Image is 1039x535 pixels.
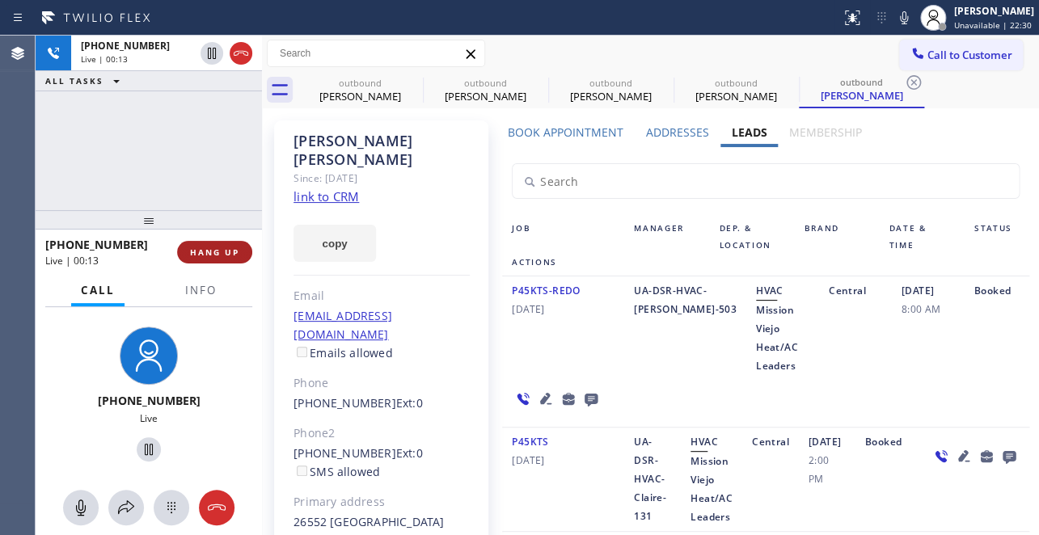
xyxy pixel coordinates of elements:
span: 2:00 PM [809,451,846,488]
a: [PHONE_NUMBER] [294,445,396,461]
label: Addresses [646,124,709,140]
button: Call [71,275,125,306]
div: [PERSON_NAME] [550,89,672,103]
div: Thomas Latimer [299,72,421,108]
div: Email [294,287,470,305]
div: UA-DSR-HVAC-[PERSON_NAME]-503 [624,281,746,375]
span: Mission Viejo Heat/AC Leaders [756,303,798,373]
div: Booked [965,281,1029,375]
span: ALL TASKS [45,75,103,86]
a: [EMAIL_ADDRESS][DOMAIN_NAME] [294,308,392,342]
button: Open directory [108,490,144,525]
button: Mute [63,490,99,525]
div: Stephen Kirstine [424,72,547,108]
label: Leads [731,124,767,140]
div: Phone [294,374,470,393]
span: [DATE] [512,300,615,318]
div: Alexander Clark [800,72,923,107]
div: outbound [675,77,797,89]
span: Info [185,283,217,297]
div: Phone2 [294,424,470,443]
div: Central [742,432,799,526]
a: link to CRM [294,188,359,204]
div: outbound [424,77,547,89]
div: Booked [855,432,920,526]
button: Info [175,275,226,306]
div: Since: [DATE] [294,169,470,187]
div: Brand [794,220,879,254]
input: SMS allowed [297,465,307,476]
span: P45KTS [512,435,548,449]
span: Live [140,411,158,425]
span: 8:00 AM [902,300,955,318]
div: [PERSON_NAME] [299,89,421,103]
div: [PERSON_NAME] [424,89,547,103]
span: Ext: 0 [396,445,423,461]
button: Open dialpad [154,490,189,525]
span: HANG UP [190,246,239,258]
button: Hold Customer [201,42,223,65]
span: Call to Customer [927,48,1012,62]
label: Membership [789,124,862,140]
span: [PHONE_NUMBER] [81,39,170,53]
div: Central [819,281,892,375]
div: [PERSON_NAME] [800,88,923,103]
button: ALL TASKS [36,71,136,91]
div: [PERSON_NAME] [954,4,1034,18]
span: Ext: 0 [396,395,423,411]
button: Hold Customer [137,437,161,461]
span: Mission Viejo Heat/AC Leaders [691,454,733,524]
button: Call to Customer [899,40,1023,70]
input: Search [268,40,484,66]
div: Status [965,220,1029,254]
span: [PHONE_NUMBER] [45,237,148,252]
div: Actions [502,254,611,271]
label: Book Appointment [508,124,623,140]
div: Job [502,220,624,254]
span: Live | 00:13 [45,254,99,267]
div: [PERSON_NAME] [PERSON_NAME] [294,132,470,169]
span: Live | 00:13 [81,53,128,65]
div: Manager [624,220,709,254]
div: [DATE] [892,281,965,375]
div: [PERSON_NAME] [675,89,797,103]
button: Hang up [199,490,234,525]
button: Hang up [230,42,252,65]
span: [PHONE_NUMBER] [98,393,201,408]
span: [DATE] [512,451,615,470]
div: Primary address [294,493,470,512]
div: Steve Augustyn [550,72,672,108]
div: [DATE] [799,432,855,526]
input: Search [513,164,1018,198]
span: HVAC [756,284,783,297]
label: SMS allowed [294,464,380,479]
div: outbound [800,76,923,88]
label: Emails allowed [294,345,393,360]
button: copy [294,225,376,262]
span: Call [81,283,115,297]
button: HANG UP [177,241,252,263]
span: Unavailable | 22:30 [954,19,1032,31]
div: Dep. & Location [709,220,794,254]
div: outbound [299,77,421,89]
div: Date & Time [879,220,964,254]
div: Alexander Clark [675,72,797,108]
button: Mute [893,6,915,29]
input: Emails allowed [297,347,307,357]
div: UA-DSR-HVAC-Claire-131 [624,432,681,526]
div: outbound [550,77,672,89]
a: [PHONE_NUMBER] [294,395,396,411]
span: P45KTS-REDO [512,284,580,297]
span: HVAC [691,435,718,449]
